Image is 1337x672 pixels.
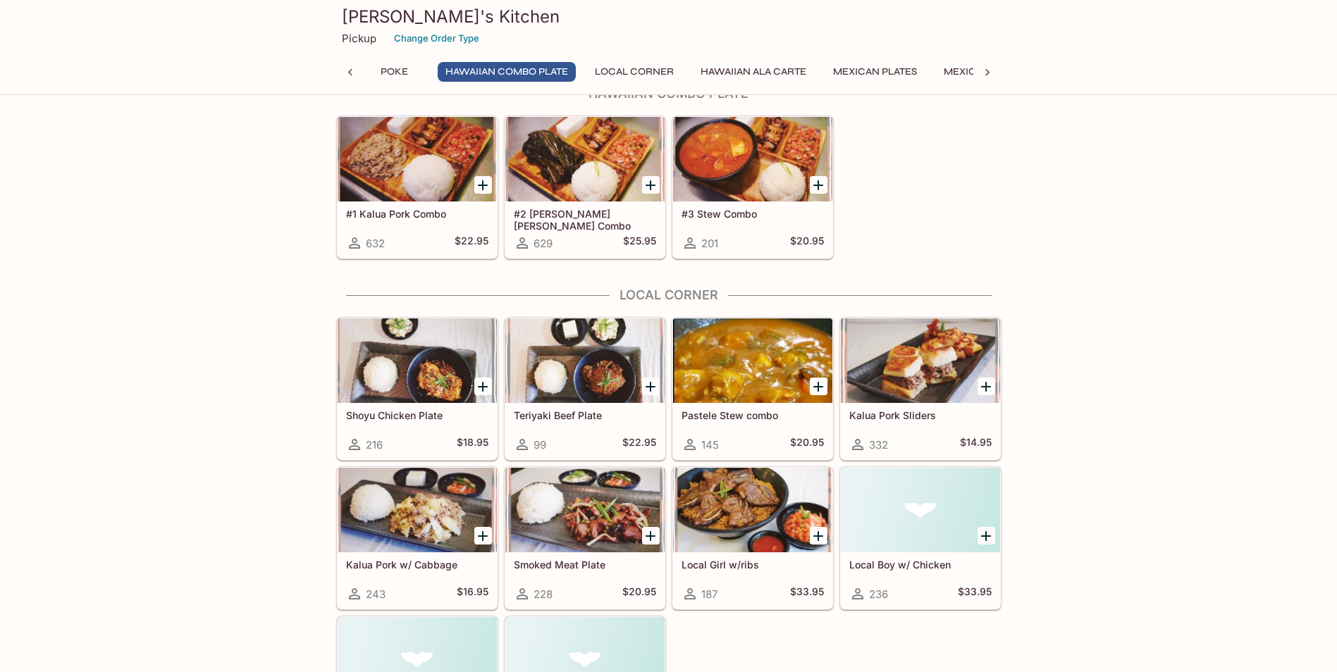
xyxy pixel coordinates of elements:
[682,208,824,220] h5: #3 Stew Combo
[366,438,383,452] span: 216
[534,438,546,452] span: 99
[701,438,719,452] span: 145
[457,436,488,453] h5: $18.95
[438,62,576,82] button: Hawaiian Combo Plate
[978,378,995,395] button: Add Kalua Pork Sliders
[673,318,832,403] div: Pastele Stew combo
[534,237,553,250] span: 629
[457,585,488,602] h5: $16.95
[790,585,824,602] h5: $33.95
[672,318,833,460] a: Pastele Stew combo145$20.95
[623,235,656,251] h5: $25.95
[474,527,492,545] button: Add Kalua Pork w/ Cabbage
[849,559,992,571] h5: Local Boy w/ Chicken
[346,409,488,421] h5: Shoyu Chicken Plate
[342,32,376,45] p: Pickup
[505,318,665,460] a: Teriyaki Beef Plate99$22.95
[849,409,992,421] h5: Kalua Pork Sliders
[363,62,426,82] button: Poke
[622,585,656,602] h5: $20.95
[701,587,717,601] span: 187
[841,468,1000,552] div: Local Boy w/ Chicken
[642,176,660,194] button: Add #2 Lau Lau Combo
[505,467,665,609] a: Smoked Meat Plate228$20.95
[342,6,996,27] h3: [PERSON_NAME]'s Kitchen
[642,527,660,545] button: Add Smoked Meat Plate
[338,318,497,403] div: Shoyu Chicken Plate
[682,559,824,571] h5: Local Girl w/ribs
[841,318,1000,403] div: Kalua Pork Sliders
[693,62,814,82] button: Hawaiian Ala Carte
[869,587,888,601] span: 236
[366,587,386,601] span: 243
[958,585,992,602] h5: $33.95
[790,235,824,251] h5: $20.95
[514,208,656,231] h5: #2 [PERSON_NAME] [PERSON_NAME] Combo
[810,378,827,395] button: Add Pastele Stew combo
[622,436,656,453] h5: $22.95
[810,176,827,194] button: Add #3 Stew Combo
[810,527,827,545] button: Add Local Girl w/ribs
[505,117,665,201] div: #2 Lau Lau Combo
[587,62,682,82] button: Local Corner
[701,237,718,250] span: 201
[642,378,660,395] button: Add Teriyaki Beef Plate
[869,438,888,452] span: 332
[505,116,665,259] a: #2 [PERSON_NAME] [PERSON_NAME] Combo629$25.95
[455,235,488,251] h5: $22.95
[790,436,824,453] h5: $20.95
[673,468,832,552] div: Local Girl w/ribs
[505,318,665,403] div: Teriyaki Beef Plate
[825,62,925,82] button: Mexican Plates
[505,468,665,552] div: Smoked Meat Plate
[474,176,492,194] button: Add #1 Kalua Pork Combo
[338,468,497,552] div: Kalua Pork w/ Cabbage
[366,237,385,250] span: 632
[672,116,833,259] a: #3 Stew Combo201$20.95
[840,318,1001,460] a: Kalua Pork Sliders332$14.95
[978,527,995,545] button: Add Local Boy w/ Chicken
[346,559,488,571] h5: Kalua Pork w/ Cabbage
[474,378,492,395] button: Add Shoyu Chicken Plate
[338,117,497,201] div: #1 Kalua Pork Combo
[388,27,486,49] button: Change Order Type
[840,467,1001,609] a: Local Boy w/ Chicken236$33.95
[682,409,824,421] h5: Pastele Stew combo
[337,318,498,460] a: Shoyu Chicken Plate216$18.95
[514,409,656,421] h5: Teriyaki Beef Plate
[672,467,833,609] a: Local Girl w/ribs187$33.95
[337,467,498,609] a: Kalua Pork w/ Cabbage243$16.95
[337,116,498,259] a: #1 Kalua Pork Combo632$22.95
[673,117,832,201] div: #3 Stew Combo
[534,587,553,601] span: 228
[936,62,1028,82] button: Mexican Sides
[514,559,656,571] h5: Smoked Meat Plate
[960,436,992,453] h5: $14.95
[346,208,488,220] h5: #1 Kalua Pork Combo
[336,287,1002,303] h4: Local Corner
